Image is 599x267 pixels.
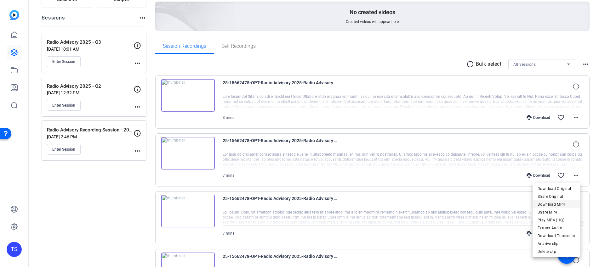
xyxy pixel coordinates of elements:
[538,240,575,248] span: Archive clip
[538,185,575,192] span: Download Original
[538,232,575,240] span: Download Transcript
[538,248,575,255] span: Delete clip
[538,216,575,224] span: Play MP4 (HQ)
[538,209,575,216] span: Share MP4
[538,193,575,200] span: Share Original
[538,201,575,208] span: Download MP4
[538,224,575,232] span: Extract Audio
